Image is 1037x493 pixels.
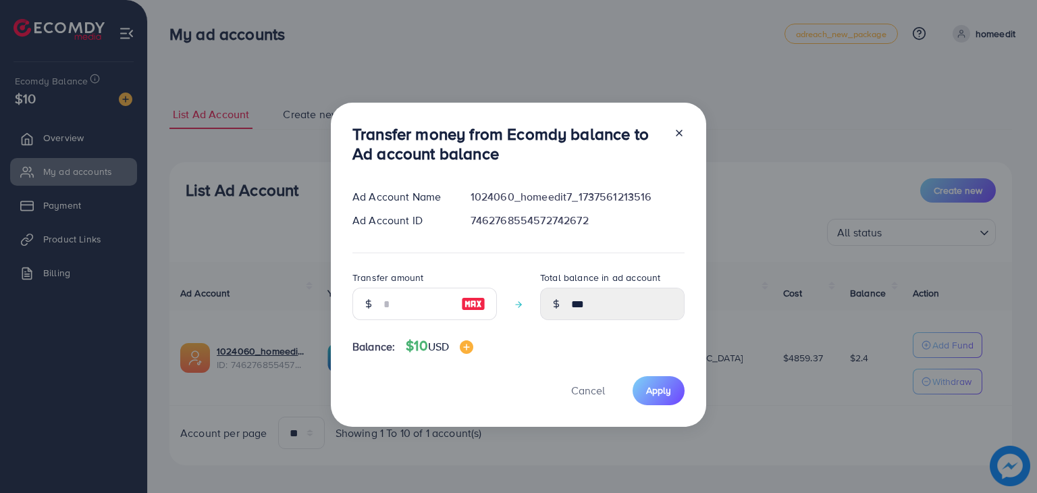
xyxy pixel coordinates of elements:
span: Apply [646,384,671,397]
span: Cancel [571,383,605,398]
div: 1024060_homeedit7_1737561213516 [460,189,695,205]
div: Ad Account ID [342,213,460,228]
button: Apply [633,376,685,405]
span: Balance: [352,339,395,355]
div: Ad Account Name [342,189,460,205]
label: Transfer amount [352,271,423,284]
img: image [460,340,473,354]
h3: Transfer money from Ecomdy balance to Ad account balance [352,124,663,163]
label: Total balance in ad account [540,271,660,284]
h4: $10 [406,338,473,355]
img: image [461,296,485,312]
span: USD [428,339,449,354]
button: Cancel [554,376,622,405]
div: 7462768554572742672 [460,213,695,228]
